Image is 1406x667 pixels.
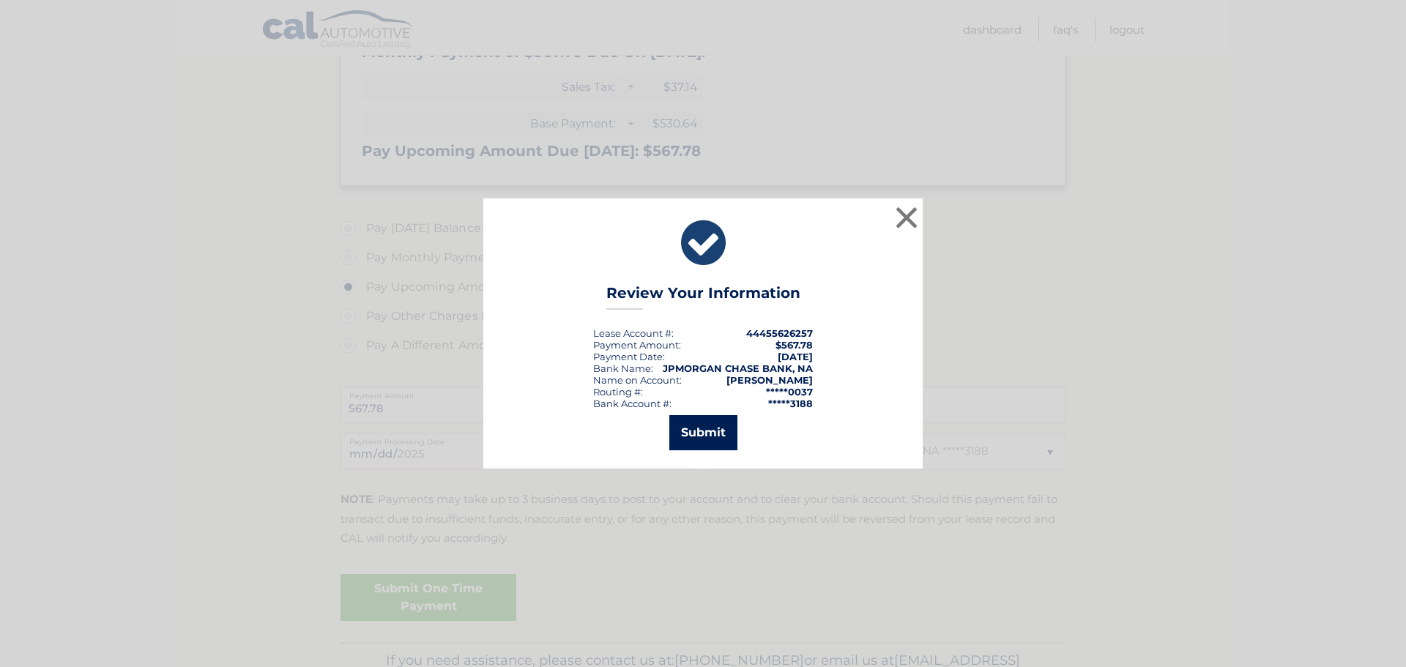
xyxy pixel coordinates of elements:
[593,327,674,339] div: Lease Account #:
[593,386,643,398] div: Routing #:
[593,339,681,351] div: Payment Amount:
[746,327,813,339] strong: 44455626257
[593,398,672,409] div: Bank Account #:
[726,374,813,386] strong: [PERSON_NAME]
[593,362,653,374] div: Bank Name:
[593,374,682,386] div: Name on Account:
[593,351,663,362] span: Payment Date
[778,351,813,362] span: [DATE]
[775,339,813,351] span: $567.78
[663,362,813,374] strong: JPMORGAN CHASE BANK, NA
[593,351,665,362] div: :
[606,284,800,310] h3: Review Your Information
[669,415,737,450] button: Submit
[892,203,921,232] button: ×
